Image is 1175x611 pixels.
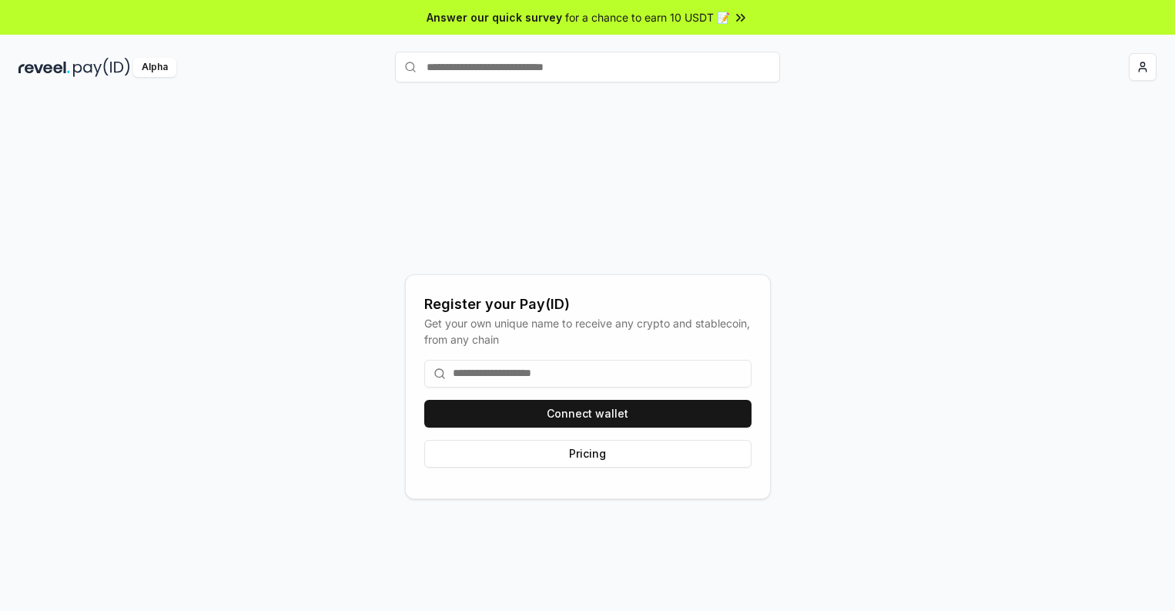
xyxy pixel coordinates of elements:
div: Alpha [133,58,176,77]
button: Pricing [424,440,752,468]
div: Register your Pay(ID) [424,294,752,315]
span: for a chance to earn 10 USDT 📝 [565,9,730,25]
span: Answer our quick survey [427,9,562,25]
img: reveel_dark [18,58,70,77]
div: Get your own unique name to receive any crypto and stablecoin, from any chain [424,315,752,347]
img: pay_id [73,58,130,77]
button: Connect wallet [424,400,752,428]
